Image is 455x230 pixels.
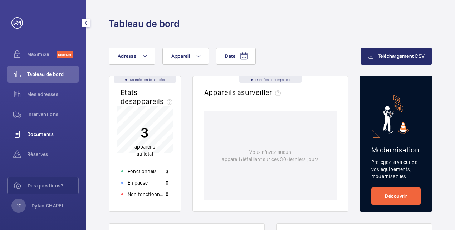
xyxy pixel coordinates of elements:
[134,143,155,157] p: au total
[121,88,175,106] h2: États des
[27,151,79,158] span: Réserves
[128,168,157,175] p: Fonctionnels
[28,182,78,189] span: Des questions?
[241,88,283,97] span: surveiller
[361,47,432,65] button: Téléchargement CSV
[222,149,319,163] p: Vous n'avez aucun appareil défaillant sur ces 30 derniers jours
[134,144,155,150] span: appareils
[239,76,302,83] div: Données en temps réel
[128,191,166,198] p: Non fonctionnels
[109,17,180,30] h1: Tableau de bord
[166,191,168,198] p: 0
[378,53,425,59] span: Téléchargement CSV
[371,145,421,154] h2: Modernisation
[114,76,176,83] div: Données en temps réel
[371,187,421,205] a: Découvrir
[162,47,209,65] button: Appareil
[109,47,155,65] button: Adresse
[31,202,64,209] p: Dylan CHAPEL
[15,202,21,209] p: DC
[57,51,73,58] span: Discover
[204,88,284,97] h2: Appareils à
[133,97,175,106] span: appareils
[166,168,168,175] p: 3
[225,53,235,59] span: Date
[27,131,79,138] span: Documents
[383,95,409,134] img: marketing-card.svg
[166,179,168,186] p: 0
[371,159,421,180] p: Protégez la valeur de vos équipements, modernisez-les !
[171,53,190,59] span: Appareil
[128,179,148,186] p: En pause
[134,124,155,141] p: 3
[216,47,256,65] button: Date
[27,111,79,118] span: Interventions
[27,51,57,58] span: Maximize
[27,91,79,98] span: Mes adresses
[118,53,136,59] span: Adresse
[27,71,79,78] span: Tableau de bord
